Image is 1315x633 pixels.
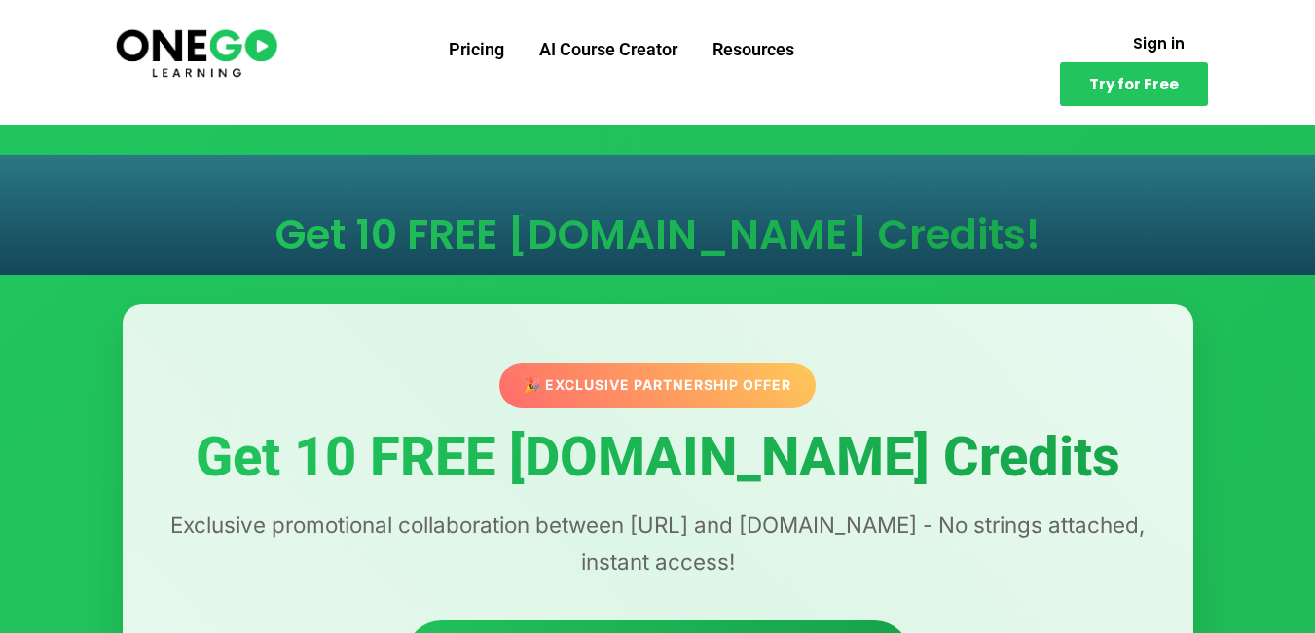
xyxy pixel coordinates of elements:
h1: Get 10 FREE [DOMAIN_NAME] Credits! [142,215,1174,256]
span: Try for Free [1089,77,1179,91]
span: Sign in [1133,36,1185,51]
a: AI Course Creator [522,24,695,75]
a: Resources [695,24,812,75]
a: Sign in [1110,24,1208,62]
h1: Get 10 FREE [DOMAIN_NAME] Credits [162,428,1154,488]
a: Try for Free [1060,62,1208,106]
a: Pricing [431,24,522,75]
div: 🎉 Exclusive Partnership Offer [499,363,816,407]
p: Exclusive promotional collaboration between [URL] and [DOMAIN_NAME] - No strings attached, instan... [162,507,1154,580]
